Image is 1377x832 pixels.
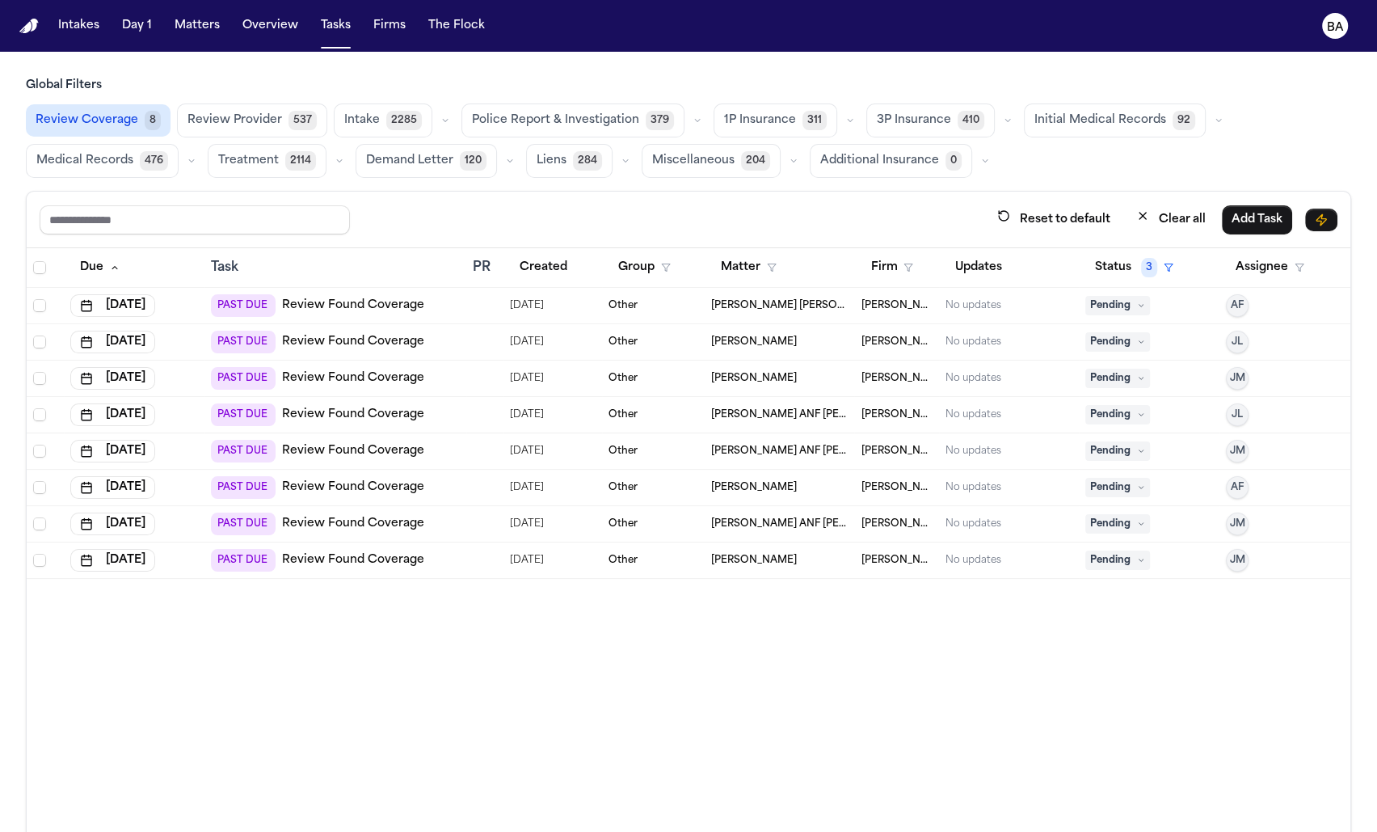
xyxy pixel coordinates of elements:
[145,111,161,130] span: 8
[366,153,453,169] span: Demand Letter
[26,104,171,137] button: Review Coverage8
[236,11,305,40] button: Overview
[344,112,380,129] span: Intake
[334,103,432,137] button: Intake2285
[52,11,106,40] button: Intakes
[866,103,995,137] button: 3P Insurance410
[367,11,412,40] button: Firms
[1034,112,1166,129] span: Initial Medical Records
[877,112,951,129] span: 3P Insurance
[140,151,168,171] span: 476
[26,144,179,178] button: Medical Records476
[288,111,317,130] span: 537
[1222,205,1292,234] button: Add Task
[987,205,1120,234] button: Reset to default
[958,111,984,130] span: 410
[187,112,282,129] span: Review Provider
[714,103,837,137] button: 1P Insurance311
[422,11,491,40] button: The Flock
[573,151,602,171] span: 284
[26,78,1351,94] h3: Global Filters
[208,144,326,178] button: Treatment2114
[460,151,486,171] span: 120
[802,111,827,130] span: 311
[820,153,939,169] span: Additional Insurance
[1305,209,1337,231] button: Immediate Task
[1126,205,1215,234] button: Clear all
[356,144,497,178] button: Demand Letter120
[218,153,279,169] span: Treatment
[724,112,796,129] span: 1P Insurance
[1173,111,1195,130] span: 92
[537,153,566,169] span: Liens
[526,144,613,178] button: Liens284
[70,549,155,572] button: [DATE]
[472,112,639,129] span: Police Report & Investigation
[285,151,316,171] span: 2114
[1024,103,1206,137] button: Initial Medical Records92
[642,144,781,178] button: Miscellaneous204
[314,11,357,40] button: Tasks
[741,151,770,171] span: 204
[945,151,962,171] span: 0
[19,19,39,34] img: Finch Logo
[652,153,735,169] span: Miscellaneous
[810,144,972,178] button: Additional Insurance0
[177,103,327,137] button: Review Provider537
[168,11,226,40] button: Matters
[461,103,684,137] button: Police Report & Investigation379
[36,112,138,129] span: Review Coverage
[36,153,133,169] span: Medical Records
[646,111,674,130] span: 379
[19,19,39,34] a: Home
[116,11,158,40] button: Day 1
[386,111,422,130] span: 2285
